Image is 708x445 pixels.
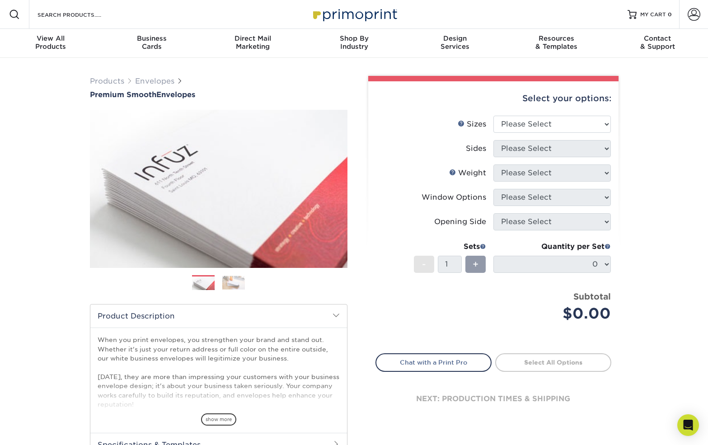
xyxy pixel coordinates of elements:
[473,258,478,271] span: +
[573,291,611,301] strong: Subtotal
[404,34,506,51] div: Services
[90,90,156,99] span: Premium Smooth
[449,168,486,178] div: Weight
[640,11,666,19] span: MY CART
[506,34,607,51] div: & Templates
[101,29,202,58] a: BusinessCards
[101,34,202,42] span: Business
[466,143,486,154] div: Sides
[414,241,486,252] div: Sets
[201,413,236,426] span: show more
[135,77,174,85] a: Envelopes
[192,276,215,291] img: Envelopes 01
[458,119,486,130] div: Sizes
[495,353,611,371] a: Select All Options
[375,81,611,116] div: Select your options:
[404,29,506,58] a: DesignServices
[422,258,426,271] span: -
[422,192,486,203] div: Window Options
[304,29,405,58] a: Shop ByIndustry
[309,5,399,24] img: Primoprint
[37,9,125,20] input: SEARCH PRODUCTS.....
[202,34,304,51] div: Marketing
[434,216,486,227] div: Opening Side
[506,34,607,42] span: Resources
[90,90,347,99] h1: Envelopes
[375,353,492,371] a: Chat with a Print Pro
[101,34,202,51] div: Cards
[375,372,611,426] div: next: production times & shipping
[493,241,611,252] div: Quantity per Set
[202,34,304,42] span: Direct Mail
[404,34,506,42] span: Design
[90,90,347,99] a: Premium SmoothEnvelopes
[500,303,611,324] div: $0.00
[607,34,708,42] span: Contact
[304,34,405,51] div: Industry
[607,29,708,58] a: Contact& Support
[222,276,245,290] img: Envelopes 02
[90,304,347,328] h2: Product Description
[90,100,347,278] img: Premium Smooth 01
[668,11,672,18] span: 0
[506,29,607,58] a: Resources& Templates
[607,34,708,51] div: & Support
[202,29,304,58] a: Direct MailMarketing
[90,77,124,85] a: Products
[677,414,699,436] div: Open Intercom Messenger
[304,34,405,42] span: Shop By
